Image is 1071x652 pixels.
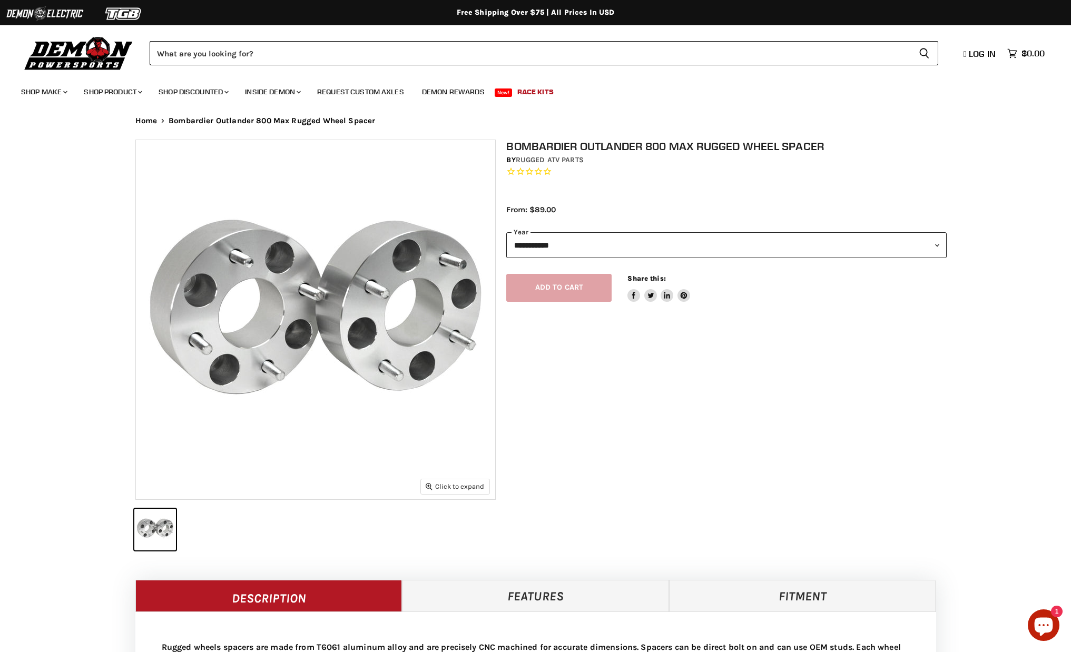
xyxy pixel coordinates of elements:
[135,116,158,125] a: Home
[506,232,947,258] select: year
[151,81,235,103] a: Shop Discounted
[309,81,412,103] a: Request Custom Axles
[959,49,1002,58] a: Log in
[402,580,669,611] a: Features
[506,140,947,153] h1: Bombardier Outlander 800 Max Rugged Wheel Spacer
[237,81,307,103] a: Inside Demon
[135,580,402,611] a: Description
[136,140,495,499] img: Bombardier Outlander 800 Max Rugged Wheel Spacer
[150,41,938,65] form: Product
[506,205,556,214] span: From: $89.00
[76,81,149,103] a: Shop Product
[1021,48,1045,58] span: $0.00
[1025,609,1063,644] inbox-online-store-chat: Shopify online store chat
[426,482,484,490] span: Click to expand
[669,580,936,611] a: Fitment
[495,88,513,97] span: New!
[13,77,1042,103] ul: Main menu
[5,4,84,24] img: Demon Electric Logo 2
[84,4,163,24] img: TGB Logo 2
[627,274,690,302] aside: Share this:
[13,81,74,103] a: Shop Make
[114,116,957,125] nav: Breadcrumbs
[1002,46,1050,61] a: $0.00
[506,154,947,166] div: by
[627,274,665,282] span: Share this:
[114,8,957,17] div: Free Shipping Over $75 | All Prices In USD
[506,166,947,177] span: Rated 0.0 out of 5 stars 0 reviews
[516,155,584,164] a: Rugged ATV Parts
[134,509,176,550] button: Bombardier Outlander 800 Max Rugged Wheel Spacer thumbnail
[969,48,996,59] span: Log in
[414,81,493,103] a: Demon Rewards
[421,479,489,493] button: Click to expand
[21,34,136,72] img: Demon Powersports
[150,41,910,65] input: Search
[509,81,562,103] a: Race Kits
[169,116,375,125] span: Bombardier Outlander 800 Max Rugged Wheel Spacer
[910,41,938,65] button: Search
